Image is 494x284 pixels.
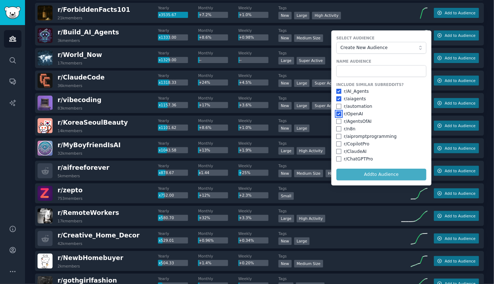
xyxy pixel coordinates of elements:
[238,28,278,33] dt: Weekly
[336,82,426,87] label: Include Similar Subreddits?
[158,5,198,10] dt: Yearly
[38,141,53,156] img: MyBoyfriendIsAI
[278,57,294,64] div: Large
[38,254,53,269] img: NewbHomebuyer
[341,45,419,51] span: Create New Audience
[238,5,278,10] dt: Weekly
[239,170,250,175] span: +25%
[344,149,367,155] div: r/ ClaudeAI
[198,276,238,281] dt: Monthly
[159,216,174,220] span: x580.70
[278,254,399,259] dt: Tags
[158,118,198,123] dt: Yearly
[58,254,123,261] span: r/ NewbHomebuyer
[158,208,198,213] dt: Yearly
[58,74,105,81] span: r/ ClaudeCode
[159,103,177,107] span: x1157.36
[158,186,198,191] dt: Yearly
[38,50,53,66] img: World_Now
[158,73,198,78] dt: Yearly
[278,170,292,177] div: New
[159,238,174,242] span: x529.01
[278,12,292,19] div: New
[297,215,326,222] div: High Activity
[294,260,323,268] div: Medium Size
[58,38,80,43] div: 3k members
[58,96,102,104] span: r/ vibecoding
[278,34,292,42] div: New
[278,208,399,213] dt: Tags
[278,215,294,222] div: Large
[239,261,254,265] span: +0.20%
[198,5,238,10] dt: Monthly
[278,96,399,101] dt: Tags
[445,101,475,106] span: Add to Audience
[238,254,278,259] dt: Weekly
[344,134,397,140] div: r/ aipromptprogramming
[38,28,53,43] img: Build_AI_Agents
[199,58,202,62] span: --
[58,141,121,149] span: r/ MyBoyfriendIsAI
[58,6,130,13] span: r/ ForbiddenFacts101
[344,96,366,102] div: r/ aiagents
[38,73,53,88] img: ClaudeCode
[312,80,341,87] div: Super Active
[58,151,82,156] div: 32k members
[278,231,399,236] dt: Tags
[278,186,399,191] dt: Tags
[199,125,211,130] span: +8.6%
[239,193,251,197] span: +2.3%
[58,119,128,126] span: r/ KoreaSeoulBeauty
[159,148,177,152] span: x1043.58
[158,231,198,236] dt: Yearly
[239,103,251,107] span: +3.6%
[434,143,479,153] button: Add to Audience
[239,80,251,85] span: +4.5%
[336,35,426,40] label: Select Audience
[58,232,140,239] span: r/ Creative_Home_Decor
[238,50,278,56] dt: Weekly
[199,35,211,39] span: +8.6%
[58,218,82,223] div: 17k members
[239,216,251,220] span: +3.3%
[38,208,53,223] img: RemoteWorkers
[199,13,211,17] span: +7.2%
[58,51,102,58] span: r/ World_Now
[198,73,238,78] dt: Monthly
[38,118,53,133] img: KoreaSeoulBeauty
[297,147,326,155] div: High Activity
[58,264,80,269] div: 2k members
[238,208,278,213] dt: Weekly
[434,188,479,198] button: Add to Audience
[159,35,177,39] span: x1333.00
[198,50,238,56] dt: Monthly
[58,128,82,133] div: 14k members
[198,118,238,123] dt: Monthly
[278,118,399,123] dt: Tags
[445,33,475,38] span: Add to Audience
[58,83,82,88] div: 36k members
[38,186,53,201] img: zepto
[158,96,198,101] dt: Yearly
[58,241,82,246] div: 42k members
[158,254,198,259] dt: Yearly
[38,5,53,20] img: ForbiddenFacts101
[198,163,238,168] dt: Monthly
[344,156,373,163] div: r/ ChatGPTPro
[278,141,399,146] dt: Tags
[344,88,369,95] div: r/ AI_Agents
[434,234,479,244] button: Add to Audience
[239,148,251,152] span: +1.9%
[238,141,278,146] dt: Weekly
[238,73,278,78] dt: Weekly
[278,192,294,200] div: Small
[344,119,372,125] div: r/ AgentsOfAI
[278,50,399,56] dt: Tags
[198,96,238,101] dt: Monthly
[198,254,238,259] dt: Monthly
[198,186,238,191] dt: Monthly
[278,125,292,132] div: New
[434,166,479,176] button: Add to Audience
[294,102,310,110] div: Large
[158,276,198,281] dt: Yearly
